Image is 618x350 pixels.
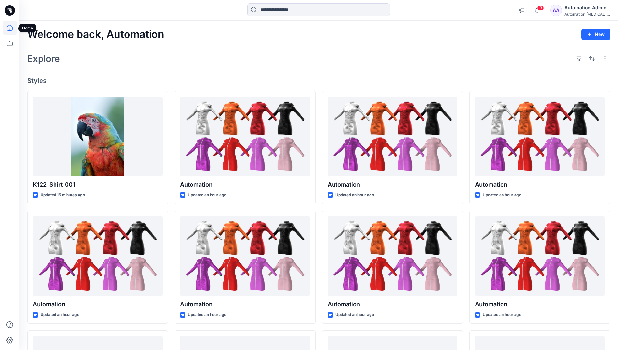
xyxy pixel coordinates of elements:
a: Automation [475,97,605,177]
p: Automation [33,300,163,309]
h2: Explore [27,53,60,64]
a: K122_Shirt_001 [33,97,163,177]
a: Automation [475,216,605,296]
h4: Styles [27,77,610,85]
p: Automation [475,300,605,309]
a: Automation [180,97,310,177]
p: Updated an hour ago [41,311,79,318]
p: Updated an hour ago [483,192,521,199]
div: Automation [MEDICAL_DATA]... [564,12,610,17]
a: Automation [328,216,457,296]
p: Automation [328,180,457,189]
p: Automation [180,300,310,309]
a: Automation [33,216,163,296]
div: Automation Admin [564,4,610,12]
p: Automation [180,180,310,189]
p: Automation [475,180,605,189]
span: 13 [537,6,544,11]
p: Updated an hour ago [483,311,521,318]
button: New [581,29,610,40]
p: Updated an hour ago [335,192,374,199]
h2: Welcome back, Automation [27,29,164,41]
p: Updated an hour ago [188,192,226,199]
p: Automation [328,300,457,309]
div: AA [550,5,562,16]
p: Updated an hour ago [335,311,374,318]
p: Updated an hour ago [188,311,226,318]
a: Automation [180,216,310,296]
p: Updated 15 minutes ago [41,192,85,199]
a: Automation [328,97,457,177]
p: K122_Shirt_001 [33,180,163,189]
